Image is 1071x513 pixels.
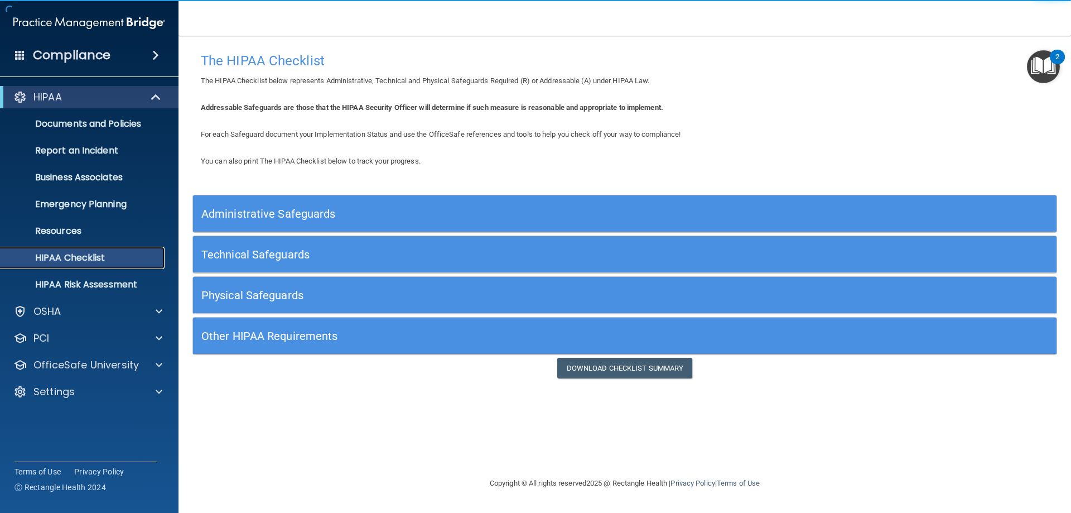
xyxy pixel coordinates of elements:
div: Copyright © All rights reserved 2025 @ Rectangle Health | | [421,466,828,501]
a: OfficeSafe University [13,358,162,372]
a: PCI [13,332,162,345]
a: Privacy Policy [74,466,124,477]
span: You can also print The HIPAA Checklist below to track your progress. [201,157,421,165]
p: Business Associates [7,172,160,183]
div: 2 [1055,57,1059,71]
a: Settings [13,385,162,399]
a: OSHA [13,305,162,318]
p: PCI [33,332,49,345]
h5: Administrative Safeguards [201,208,832,220]
h4: The HIPAA Checklist [201,54,1049,68]
p: Emergency Planning [7,199,160,210]
iframe: Drift Widget Chat Controller [878,434,1058,478]
span: Ⓒ Rectangle Health 2024 [15,482,106,493]
a: Terms of Use [15,466,61,477]
a: Download Checklist Summary [557,358,693,378]
a: Privacy Policy [670,479,715,487]
a: Terms of Use [717,479,760,487]
p: Resources [7,226,160,237]
a: HIPAA [13,90,162,104]
h5: Other HIPAA Requirements [201,330,832,342]
span: The HIPAA Checklist below represents Administrative, Technical and Physical Safeguards Required (... [201,76,650,85]
p: HIPAA [33,90,62,104]
h4: Compliance [33,47,110,63]
p: Settings [33,385,75,399]
h5: Physical Safeguards [201,289,832,301]
h5: Technical Safeguards [201,248,832,261]
b: Addressable Safeguards are those that the HIPAA Security Officer will determine if such measure i... [201,103,663,112]
p: HIPAA Checklist [7,252,160,263]
img: PMB logo [13,12,165,34]
p: Report an Incident [7,145,160,156]
p: HIPAA Risk Assessment [7,279,160,290]
p: OfficeSafe University [33,358,139,372]
button: Open Resource Center, 2 new notifications [1027,50,1060,83]
p: OSHA [33,305,61,318]
p: Documents and Policies [7,118,160,130]
span: For each Safeguard document your Implementation Status and use the OfficeSafe references and tool... [201,130,681,138]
